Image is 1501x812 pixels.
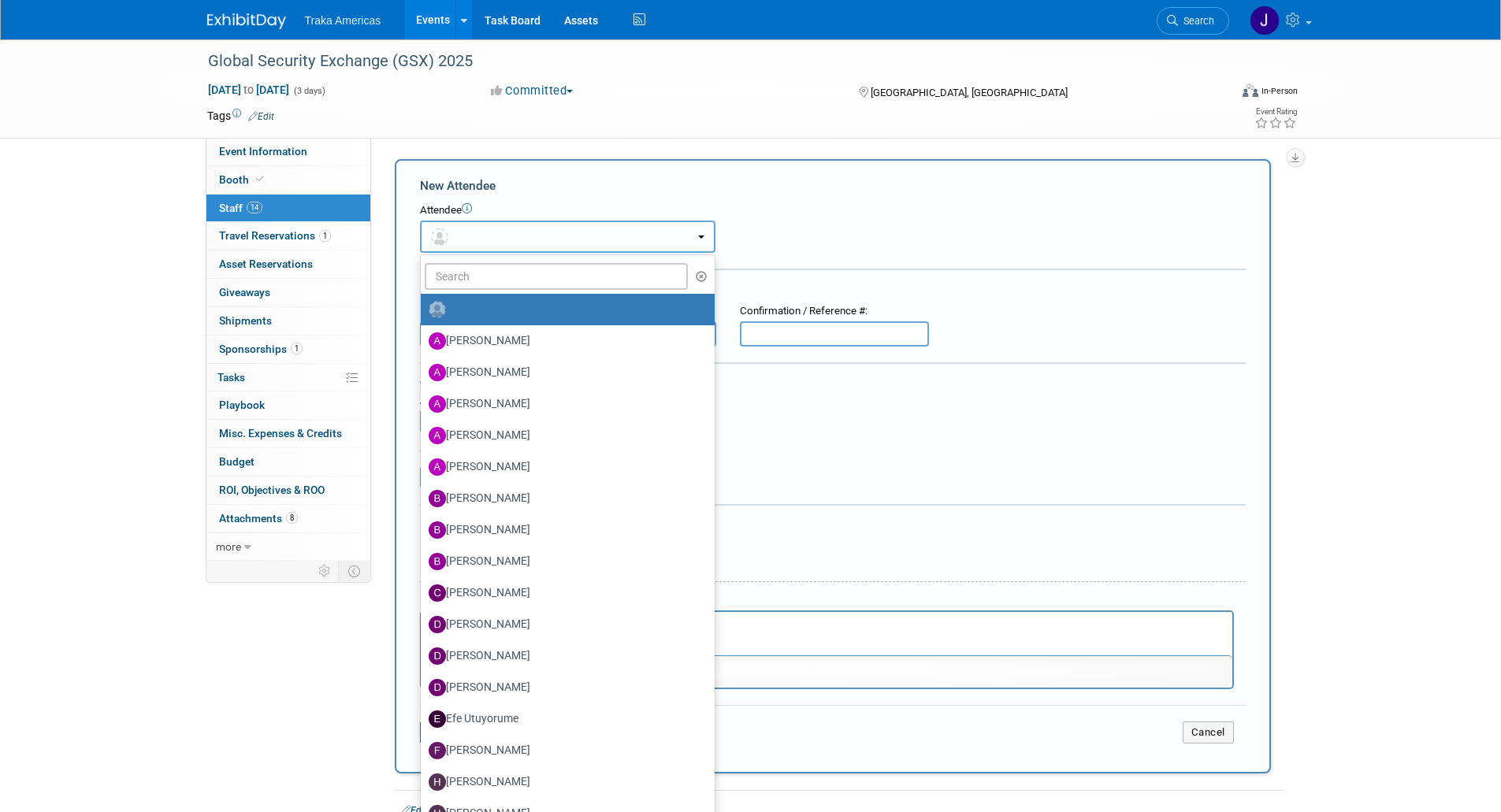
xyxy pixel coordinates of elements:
label: [PERSON_NAME] [429,391,699,417]
a: more [206,533,370,561]
span: Playbook [219,399,265,411]
label: [PERSON_NAME] [429,612,699,637]
span: more [216,540,241,553]
span: Budget [219,455,255,468]
i: Booth reservation complete [256,175,264,184]
span: Staff [219,202,262,214]
div: New Attendee [420,177,1246,195]
span: Shipments [219,314,272,327]
span: (3 days) [292,86,325,96]
label: Efe Utuyorume [429,706,699,732]
span: Giveaways [219,286,270,298]
span: Event Information [219,145,307,158]
input: Search [425,263,689,290]
img: A.jpg [429,332,446,350]
div: Confirmation / Reference #: [740,304,929,319]
div: Event Rating [1254,108,1297,116]
img: D.jpg [429,616,446,633]
span: Misc. Expenses & Credits [219,427,342,439]
div: Misc. Attachments & Notes [420,516,1246,532]
td: Personalize Event Tab Strip [311,561,339,581]
div: In-Person [1261,85,1298,97]
div: Cost: [420,376,1246,391]
img: Unassigned-User-Icon.png [429,301,446,318]
label: [PERSON_NAME] [429,517,699,543]
img: D.jpg [429,679,446,696]
img: A.jpg [429,458,446,476]
a: Tasks [206,364,370,391]
label: [PERSON_NAME] [429,423,699,448]
td: Tags [207,108,274,124]
a: Playbook [206,391,370,419]
span: 1 [319,230,331,242]
img: B.jpg [429,490,446,507]
span: to [241,83,256,96]
label: [PERSON_NAME] [429,360,699,385]
span: Sponsorships [219,343,303,355]
a: Booth [206,166,370,194]
label: [PERSON_NAME] [429,486,699,511]
img: A.jpg [429,364,446,381]
iframe: Rich Text Area [422,612,1232,655]
img: F.jpg [429,742,446,759]
img: B.jpg [429,553,446,570]
span: 8 [286,512,298,524]
label: [PERSON_NAME] [429,738,699,763]
a: Staff14 [206,195,370,222]
span: Tasks [217,371,245,384]
a: Sponsorships1 [206,336,370,363]
div: Notes [420,593,1234,608]
div: Event Format [1136,82,1299,106]
span: Search [1178,15,1214,27]
td: Toggle Event Tabs [338,561,370,581]
label: [PERSON_NAME] [429,769,699,795]
img: ExhibitDay [207,13,286,29]
img: B.jpg [429,521,446,539]
a: Travel Reservations1 [206,222,370,250]
span: Asset Reservations [219,258,313,270]
a: Event Information [206,138,370,165]
img: A.jpg [429,395,446,413]
img: H.jpg [429,773,446,791]
span: Travel Reservations [219,229,331,242]
a: Budget [206,448,370,476]
a: Misc. Expenses & Credits [206,420,370,447]
label: [PERSON_NAME] [429,643,699,669]
a: Asset Reservations [206,250,370,278]
img: A.jpg [429,427,446,444]
span: Attachments [219,512,298,525]
div: Registration / Ticket Info (optional) [420,280,1246,296]
a: Search [1157,7,1229,35]
img: D.jpg [429,647,446,665]
a: Shipments [206,307,370,335]
button: Committed [485,83,579,99]
img: C.jpg [429,584,446,602]
span: 14 [247,202,262,213]
span: [DATE] [DATE] [207,83,290,97]
label: [PERSON_NAME] [429,328,699,354]
span: ROI, Objectives & ROO [219,484,325,496]
img: E.jpg [429,710,446,728]
button: Cancel [1183,721,1234,743]
a: Edit [248,111,274,122]
span: Traka Americas [305,14,381,27]
label: [PERSON_NAME] [429,549,699,574]
a: Attachments8 [206,505,370,532]
a: Giveaways [206,279,370,306]
span: 1 [291,343,303,354]
img: Jamie Saenz [1250,6,1280,35]
span: [GEOGRAPHIC_DATA], [GEOGRAPHIC_DATA] [871,87,1068,98]
a: ROI, Objectives & ROO [206,476,370,504]
label: [PERSON_NAME] [429,454,699,480]
span: Booth [219,173,267,186]
div: Global Security Exchange (GSX) 2025 [202,47,1206,76]
label: [PERSON_NAME] [429,580,699,606]
img: Format-Inperson.png [1243,84,1258,97]
label: [PERSON_NAME] [429,675,699,700]
div: Attendee [420,203,1246,218]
